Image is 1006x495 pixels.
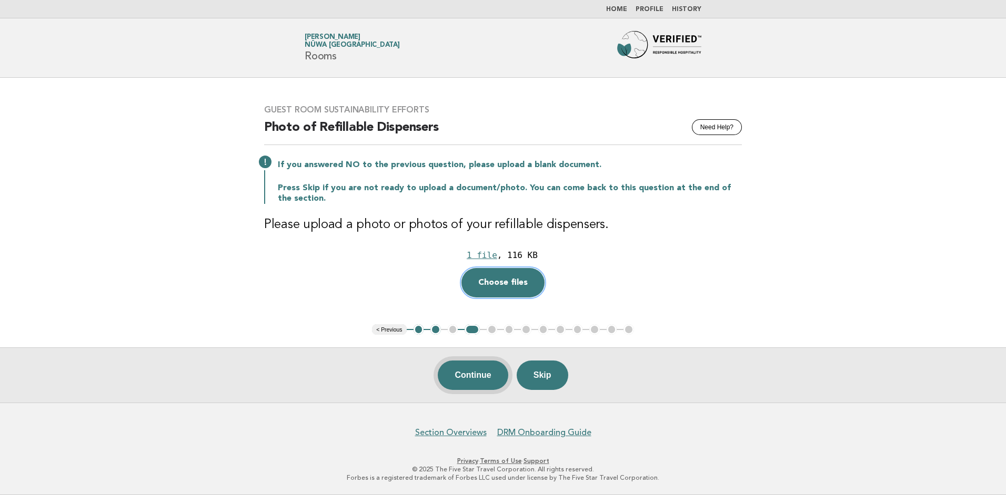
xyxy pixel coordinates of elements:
span: Nüwa [GEOGRAPHIC_DATA] [305,42,400,49]
a: DRM Onboarding Guide [497,427,591,438]
p: If you answered NO to the previous question, please upload a blank document. [278,160,742,170]
h1: Rooms [305,34,400,61]
a: Section Overviews [415,427,487,438]
p: Press Skip if you are not ready to upload a document/photo. You can come back to this question at... [278,183,742,204]
a: [PERSON_NAME]Nüwa [GEOGRAPHIC_DATA] [305,34,400,48]
a: History [672,6,701,13]
p: © 2025 The Five Star Travel Corporation. All rights reserved. [181,465,825,473]
img: Forbes Travel Guide [617,31,701,65]
div: , 116 KB [497,250,538,260]
div: 1 file [467,250,497,260]
button: 2 [430,324,441,335]
button: Skip [517,360,568,390]
h3: Please upload a photo or photos of your refillable dispensers. [264,216,742,233]
a: Home [606,6,627,13]
h2: Photo of Refillable Dispensers [264,119,742,145]
a: Terms of Use [480,457,522,465]
p: · · [181,457,825,465]
p: Forbes is a registered trademark of Forbes LLC used under license by The Five Star Travel Corpora... [181,473,825,482]
button: Choose files [461,268,545,297]
button: 1 [414,324,424,335]
button: Need Help? [692,119,742,135]
button: 4 [465,324,480,335]
a: Privacy [457,457,478,465]
a: Profile [636,6,663,13]
a: Support [524,457,549,465]
button: < Previous [372,324,406,335]
h3: Guest Room Sustainability Efforts [264,105,742,115]
button: Continue [438,360,508,390]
